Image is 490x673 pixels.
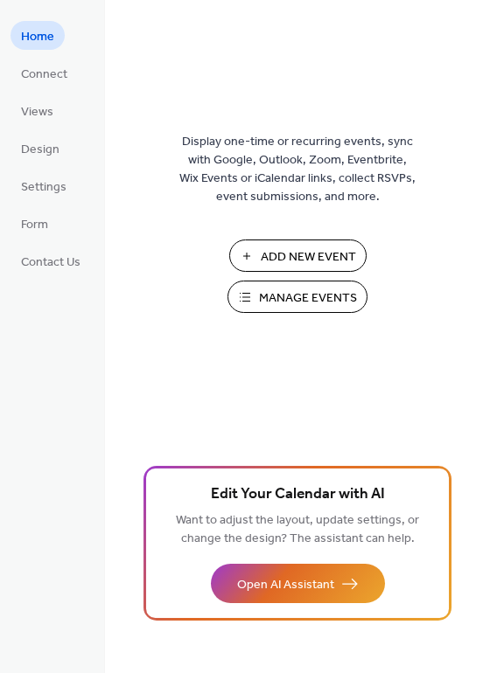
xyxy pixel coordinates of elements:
a: Connect [10,59,78,87]
span: Add New Event [261,248,356,267]
span: Manage Events [259,289,357,308]
a: Home [10,21,65,50]
a: Design [10,134,70,163]
a: Contact Us [10,246,91,275]
a: Form [10,209,59,238]
span: Edit Your Calendar with AI [211,482,385,507]
span: Settings [21,178,66,197]
button: Open AI Assistant [211,564,385,603]
button: Add New Event [229,239,367,272]
span: Design [21,141,59,159]
span: Contact Us [21,253,80,272]
span: Views [21,103,53,121]
span: Want to adjust the layout, update settings, or change the design? The assistant can help. [176,509,419,551]
span: Home [21,28,54,46]
span: Form [21,216,48,234]
a: Settings [10,171,77,200]
span: Display one-time or recurring events, sync with Google, Outlook, Zoom, Eventbrite, Wix Events or ... [179,133,416,206]
a: Views [10,96,64,125]
span: Open AI Assistant [237,576,334,594]
button: Manage Events [227,281,367,313]
span: Connect [21,66,67,84]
